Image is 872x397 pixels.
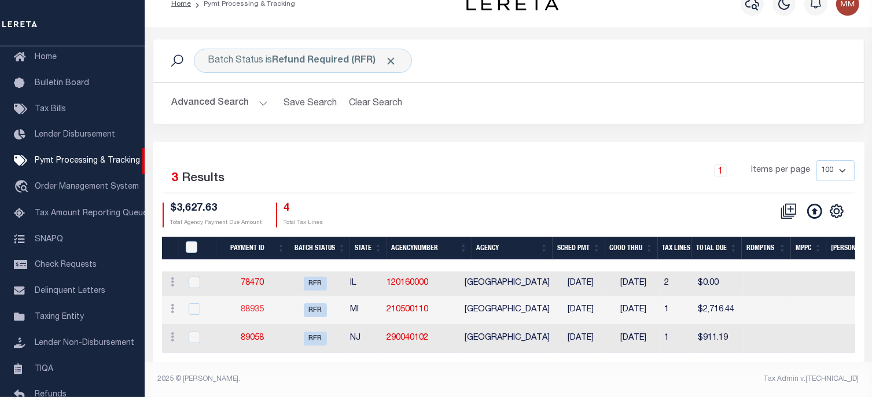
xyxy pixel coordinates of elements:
[605,237,658,260] th: Good Thru: activate to sort column ascending
[460,296,554,325] td: [GEOGRAPHIC_DATA]
[182,170,225,188] label: Results
[35,313,84,321] span: Taxing Entity
[460,271,554,296] td: [GEOGRAPHIC_DATA]
[517,374,859,384] div: Tax Admin v.[TECHNICAL_ID]
[35,105,66,113] span: Tax Bills
[350,237,387,260] th: State: activate to sort column ascending
[691,237,742,260] th: Total Due: activate to sort column ascending
[658,237,692,260] th: Tax Lines
[742,237,790,260] th: Rdmptns: activate to sort column ascending
[752,164,811,177] span: Items per page
[387,279,428,287] a: 120160000
[304,277,327,291] span: RFR
[35,157,140,165] span: Pymt Processing & Tracking
[304,332,327,345] span: RFR
[241,334,264,342] a: 89058
[607,271,660,296] td: [DATE]
[35,131,115,139] span: Lender Disbursement
[172,172,179,185] span: 3
[714,164,727,177] a: 1
[387,237,472,260] th: AgencyNumber: activate to sort column ascending
[387,334,428,342] a: 290040102
[35,235,63,243] span: SNAPQ
[35,365,53,373] span: TIQA
[554,271,607,296] td: [DATE]
[171,1,191,8] a: Home
[345,325,382,353] td: NJ
[607,325,660,353] td: [DATE]
[660,296,693,325] td: 1
[791,237,827,260] th: MPPC: activate to sort column ascending
[216,237,290,260] th: Payment ID: activate to sort column ascending
[553,237,605,260] th: SCHED PMT: activate to sort column ascending
[14,180,32,195] i: travel_explore
[179,237,216,260] th: PayeePmtBatchStatus
[171,203,262,215] h4: $3,627.63
[304,303,327,317] span: RFR
[554,296,607,325] td: [DATE]
[241,306,264,314] a: 88935
[460,325,554,353] td: [GEOGRAPHIC_DATA]
[35,209,148,218] span: Tax Amount Reporting Queue
[35,261,97,269] span: Check Requests
[273,56,398,65] b: Refund Required (RFR)
[284,203,323,215] h4: 4
[660,325,693,353] td: 1
[660,271,693,296] td: 2
[345,296,382,325] td: MI
[35,79,89,87] span: Bulletin Board
[241,279,264,287] a: 78470
[194,49,412,73] div: Click to Edit
[35,53,57,61] span: Home
[693,296,744,325] td: $2,716.44
[693,271,744,296] td: $0.00
[172,92,268,115] button: Advanced Search
[35,183,139,191] span: Order Management System
[35,287,105,295] span: Delinquent Letters
[277,92,344,115] button: Save Search
[284,219,323,227] p: Total Tax Lines
[607,296,660,325] td: [DATE]
[171,219,262,227] p: Total Agency Payment Due Amount
[344,92,407,115] button: Clear Search
[385,55,398,67] span: Click to Remove
[345,271,382,296] td: IL
[149,374,509,384] div: 2025 © [PERSON_NAME].
[472,237,553,260] th: Agency: activate to sort column ascending
[554,325,607,353] td: [DATE]
[387,306,428,314] a: 210500110
[289,237,350,260] th: Batch Status: activate to sort column ascending
[693,325,744,353] td: $911.19
[35,339,134,347] span: Lender Non-Disbursement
